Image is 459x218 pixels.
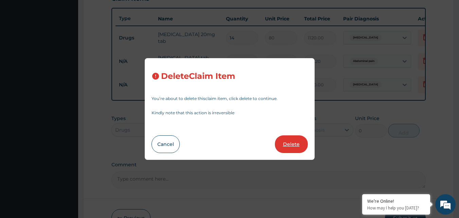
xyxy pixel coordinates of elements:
button: Cancel [152,135,180,153]
button: Delete [275,135,308,153]
div: We're Online! [367,198,425,204]
img: d_794563401_company_1708531726252_794563401 [13,34,28,51]
span: We're online! [39,66,94,134]
div: Minimize live chat window [111,3,128,20]
p: You’re about to delete this claim item , click delete to continue. [152,97,308,101]
textarea: Type your message and hit 'Enter' [3,146,129,169]
h3: Delete Claim Item [161,72,235,81]
div: Chat with us now [35,38,114,47]
p: How may I help you today? [367,205,425,211]
p: Kindly note that this action is irreversible [152,111,308,115]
